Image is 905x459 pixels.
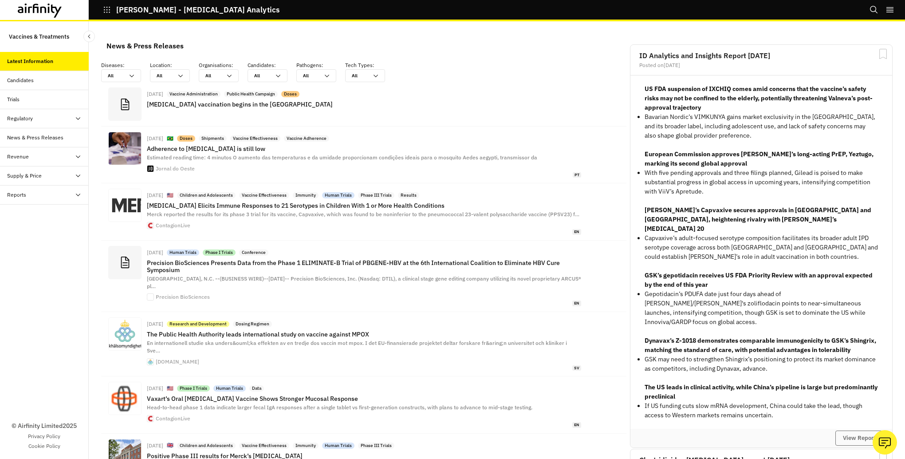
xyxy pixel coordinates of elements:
p: Human Trials [169,249,197,256]
p: Location : [150,61,199,69]
p: Vaccine Effectiveness [242,192,287,198]
p: GSK may need to strengthen Shingrix’s positioning to protect its market dominance as competitors,... [645,355,878,373]
strong: GSK’s gepotidacin receives US FDA Priority Review with an approval expected by the end of this year [645,271,873,289]
p: Vaccines & Treatments [9,28,69,45]
p: Human Trials [325,443,352,449]
div: [DATE] [147,321,163,327]
strong: The US leads in clinical activity, while China’s pipeline is large but predominantly preclinical [645,383,877,400]
p: Phase III Trials [361,443,392,449]
img: 148a6ac8-cropped-ee7e707a-favicon-1-270x270.jpeg [147,166,153,172]
button: Close Sidebar [83,31,95,42]
p: [MEDICAL_DATA] Elicits Immune Responses to 21 Serotypes in Children With 1 or More Health Conditions [147,202,581,209]
div: Latest Information [7,57,53,65]
div: Precision BioSciences [156,294,210,300]
p: Vaccine Adherence [287,135,327,142]
span: en [572,301,581,306]
div: Jornal do Oeste [156,166,195,171]
div: [DATE] [147,193,163,198]
span: [GEOGRAPHIC_DATA], N.C. --(BUSINESS WIRE)--[DATE]-- Precision BioSciences, Inc. (Nasdaq: DTIL), a... [147,275,581,289]
a: Privacy Policy [28,432,60,440]
div: Reports [7,191,26,199]
img: cropped-PBS-favicon-32x32.png [147,294,153,300]
span: sv [572,365,581,371]
p: Human Trials [216,385,243,392]
button: Search [870,2,878,17]
img: 3fe3d6e1bcf619d9f863e5df21ace36cbe765b30-178x192.png [109,382,141,415]
p: [PERSON_NAME] - [MEDICAL_DATA] Analytics [116,6,279,14]
p: [MEDICAL_DATA] vaccination begins in the [GEOGRAPHIC_DATA] [147,101,581,108]
div: [DATE] [147,386,163,391]
p: Precision BioSciences Presents Data from the Phase 1 ELIMINATE-B Trial of PBGENE-HBV at the 6th I... [147,259,581,273]
p: Data [252,385,261,392]
span: Estimated reading time: 4 minutos O aumento das temperaturas e da umidade proporcionam condições ... [147,154,537,161]
p: Organisations : [199,61,248,69]
p: Tech Types : [345,61,394,69]
div: Trials [7,95,20,103]
p: Phase I Trials [205,249,233,256]
button: View Report [835,431,883,446]
img: favicon.ico [147,415,153,422]
a: [DATE]Vaccine AdministrationPublic Health CampaignDoses[MEDICAL_DATA] vaccination begins in the [... [101,82,626,127]
a: Cookie Policy [28,442,60,450]
a: [DATE]🇺🇸Children and AdolescentsVaccine EffectivenessImmunityHuman TrialsPhase III TrialsResults[... [101,183,626,240]
span: en [572,422,581,428]
div: [DATE] [147,136,163,141]
div: ContagionLive [156,416,190,421]
strong: [PERSON_NAME]’s Capvaxive secures approvals in [GEOGRAPHIC_DATA] and [GEOGRAPHIC_DATA], heighteni... [645,206,871,233]
p: 🇧🇷 [167,135,173,142]
div: Regulatory [7,115,33,123]
p: © Airfinity Limited 2025 [12,421,77,431]
p: Public Health Campaign [227,91,275,97]
p: Children and Adolescents [180,443,233,449]
p: 🇬🇧 [167,442,173,449]
span: en [572,229,581,235]
p: Immunity [295,443,316,449]
div: [DATE] [147,250,163,255]
img: 016e3c18-dengue_vacinapr_aen-scaled.jpg [109,132,141,165]
p: Phase I Trials [180,385,207,392]
div: Supply & Price [7,172,42,180]
div: Posted on [DATE] [639,63,883,68]
p: Doses [284,91,297,97]
h2: ID Analytics and Insights Report [DATE] [639,52,883,59]
p: Vaxart’s Oral [MEDICAL_DATA] Vaccine Shows Stronger Mucosal Response [147,395,581,402]
p: Immunity [295,192,316,198]
p: Conference [242,249,266,256]
p: Vaccine Administration [169,91,218,97]
div: News & Press Releases [106,39,184,52]
div: [DOMAIN_NAME] [156,359,199,364]
div: News & Press Releases [7,134,63,142]
p: The Public Health Authority leads international study on vaccine against MPOX [147,331,581,338]
p: With five pending approvals and three filings planned, Gilead is poised to make substantial progr... [645,168,878,196]
p: Shipments [201,135,224,142]
button: [PERSON_NAME] - [MEDICAL_DATA] Analytics [103,2,279,17]
p: Candidates : [248,61,296,69]
img: 05a4663559e110f872fbb07beef0b892500ec47a-396x127.png [109,189,141,222]
p: Capvaxive’s adult-focused serotype composition facilitates its broader adult IPD serotype coverag... [645,233,878,261]
div: [DATE] [147,443,163,448]
div: ContagionLive [156,223,190,228]
strong: Dynavax’s Z-1018 demonstrates comparable immunogenicity to GSK’s Shingrix, matching the standard ... [645,336,876,354]
p: Phase III Trials [361,192,392,198]
img: share.png [109,318,141,350]
span: Head-to-head phase 1 data indicate larger fecal IgA responses after a single tablet vs first-gene... [147,404,532,411]
strong: US FDA suspension of IXCHIQ comes amid concerns that the vaccine’s safety risks may not be confin... [645,85,873,111]
a: [DATE]🇺🇸Phase I TrialsHuman TrialsDataVaxart’s Oral [MEDICAL_DATA] Vaccine Shows Stronger Mucosal... [101,376,626,433]
p: Adherence to [MEDICAL_DATA] is still low [147,145,581,152]
span: pt [573,172,581,178]
p: Children and Adolescents [180,192,233,198]
p: Pathogens : [296,61,345,69]
div: [DATE] [147,91,163,97]
p: If US funding cuts slow mRNA development, China could take the lead, though access to Western mar... [645,401,878,420]
span: Merck reported the results for its phase 3 trial for its vaccine, Capvaxive, which was found to b... [147,211,579,218]
p: Results [401,192,417,198]
img: favicon.ico [147,222,153,229]
a: [DATE]Human TrialsPhase I TrialsConferencePrecision BioSciences Presents Data from the Phase 1 EL... [101,241,626,312]
p: 🇺🇸 [167,385,173,392]
p: Vaccine Effectiveness [242,443,287,449]
p: Diseases : [101,61,150,69]
svg: Bookmark Report [877,48,889,59]
strong: European Commission approves [PERSON_NAME]’s long-acting PrEP, Yeztugo, marking its second global... [645,150,874,167]
div: Revenue [7,153,29,161]
a: [DATE]🇧🇷DosesShipmentsVaccine EffectivenessVaccine AdherenceAdherence to [MEDICAL_DATA] is still ... [101,127,626,183]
